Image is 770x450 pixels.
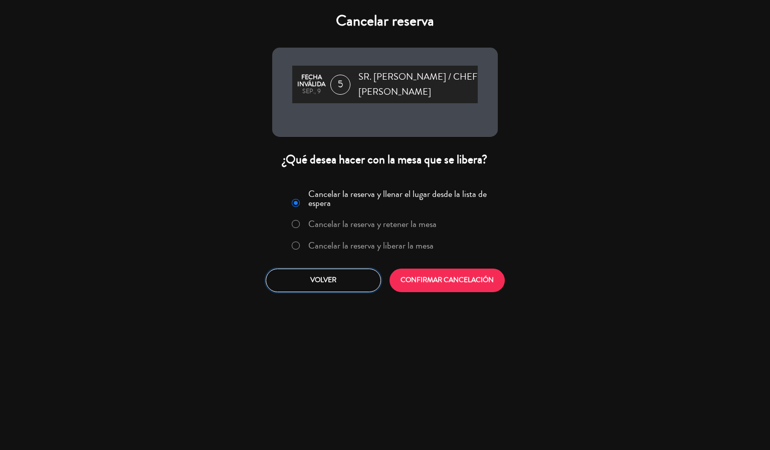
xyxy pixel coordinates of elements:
[390,269,505,292] button: CONFIRMAR CANCELACIÓN
[308,241,434,250] label: Cancelar la reserva y liberar la mesa
[272,12,498,30] h4: Cancelar reserva
[297,88,325,95] div: sep., 9
[266,269,381,292] button: Volver
[358,70,478,99] span: SR. [PERSON_NAME] / CHEF [PERSON_NAME]
[330,75,350,95] span: 5
[272,152,498,167] div: ¿Qué desea hacer con la mesa que se libera?
[308,189,492,207] label: Cancelar la reserva y llenar el lugar desde la lista de espera
[308,219,437,229] label: Cancelar la reserva y retener la mesa
[297,74,325,88] div: Fecha inválida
